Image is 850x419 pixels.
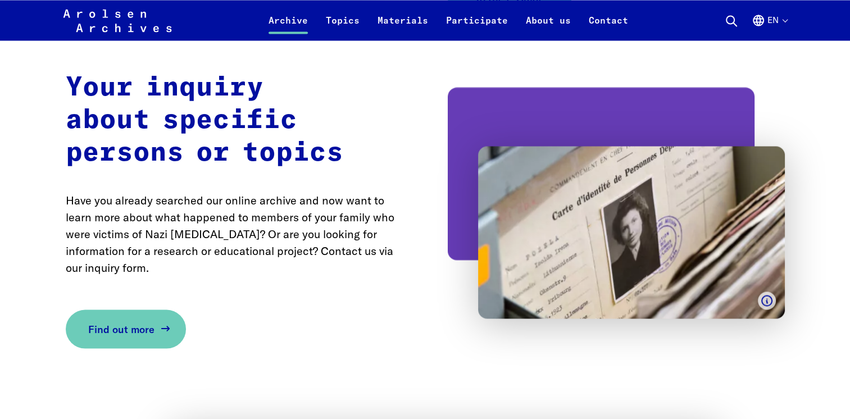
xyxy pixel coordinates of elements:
[517,13,580,40] a: About us
[66,72,403,169] h2: Your inquiry about specific persons or topics
[758,292,776,309] button: Show caption
[580,13,637,40] a: Contact
[752,13,787,40] button: English, language selection
[369,13,437,40] a: Materials
[317,13,369,40] a: Topics
[66,192,403,276] p: Have you already searched our online archive and now want to learn more about what happened to me...
[260,7,637,34] nav: Primary
[66,309,186,348] a: Find out more
[88,321,154,336] span: Find out more
[437,13,517,40] a: Participate
[260,13,317,40] a: Archive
